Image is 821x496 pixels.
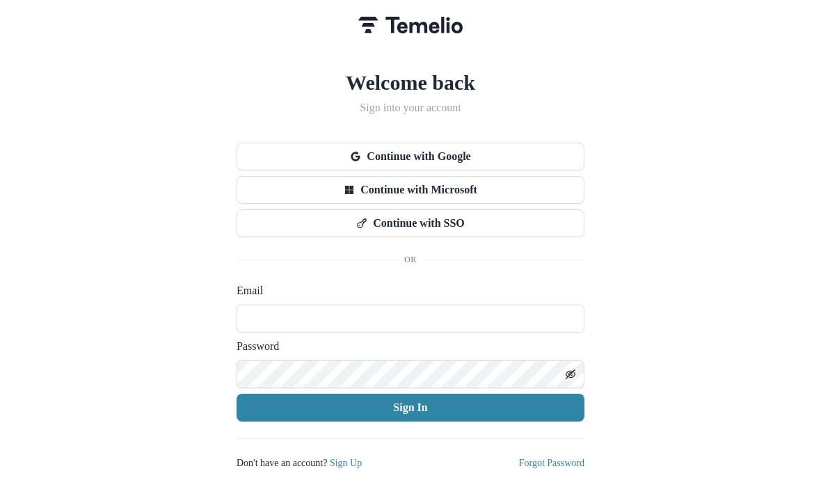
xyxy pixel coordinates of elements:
h2: Sign into your account [237,101,584,114]
button: Sign In [237,394,584,422]
h1: Welcome back [237,70,584,95]
button: Toggle password visibility [559,363,582,385]
a: Forgot Password [519,458,584,468]
button: Continue with Google [237,143,584,170]
label: Email [237,282,576,299]
label: Password [237,338,576,355]
img: Temelio [358,17,463,33]
a: Sign Up [330,458,362,468]
button: Continue with SSO [237,209,584,237]
button: Continue with Microsoft [237,176,584,204]
p: Don't have an account? [237,456,362,470]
